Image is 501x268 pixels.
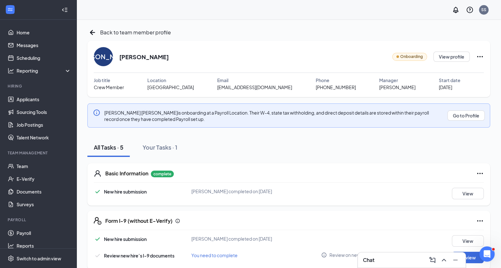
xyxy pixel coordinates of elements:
[17,131,71,144] a: Talent Network
[104,236,147,242] span: New hire submission
[62,7,68,13] svg: Collapse
[105,217,173,224] h5: Form I-9 (without E-Verify)
[433,52,470,62] button: View profile
[87,27,98,38] svg: ArrowLeftNew
[17,160,71,173] a: Team
[481,7,486,12] div: SS
[17,93,71,106] a: Applicants
[17,255,61,262] div: Switch to admin view
[104,253,174,258] span: Review new hire’s I-9 documents
[8,217,70,222] div: Payroll
[100,28,171,36] span: Back to team member profile
[316,77,329,84] span: Phone
[316,84,356,91] span: [PHONE_NUMBER]
[479,246,495,262] iframe: Intercom live chat
[93,109,100,116] svg: Info
[466,6,474,14] svg: QuestionInfo
[440,256,448,264] svg: ChevronUp
[8,150,70,156] div: Team Management
[17,173,71,185] a: E-Verify
[17,39,71,52] a: Messages
[175,218,180,223] svg: Info
[476,217,484,225] svg: Ellipses
[329,252,389,258] span: Review on new hire's first day
[439,255,449,265] button: ChevronUp
[104,189,147,194] span: New hire submission
[17,52,71,64] a: Scheduling
[147,77,166,84] span: Location
[429,256,436,264] svg: ComposeMessage
[94,143,123,151] div: All Tasks · 5
[450,255,460,265] button: Minimize
[476,53,484,60] svg: Ellipses
[452,6,460,14] svg: Notifications
[8,83,70,89] div: Hiring
[105,170,148,177] h5: Basic Information
[94,235,101,243] svg: Checkmark
[439,77,460,84] span: Start date
[94,77,110,84] span: Job title
[17,227,71,239] a: Payroll
[17,26,71,39] a: Home
[147,84,194,91] span: [GEOGRAPHIC_DATA]
[452,188,484,199] button: View
[447,110,485,121] button: Go to Profile
[7,6,13,13] svg: WorkstreamLogo
[8,255,14,262] svg: Settings
[76,52,131,61] div: [PERSON_NAME]
[94,188,101,195] svg: Checkmark
[379,84,416,91] span: [PERSON_NAME]
[94,170,101,177] svg: User
[17,106,71,118] a: Sourcing Tools
[439,84,452,91] span: [DATE]
[94,252,101,259] svg: Checkmark
[143,143,177,151] div: Your Tasks · 1
[17,67,71,74] div: Reporting
[217,77,228,84] span: Email
[191,252,238,258] span: You need to complete
[400,54,423,60] span: Onboarding
[17,118,71,131] a: Job Postings
[151,171,174,177] p: complete
[119,53,169,61] h2: [PERSON_NAME]
[321,252,327,258] svg: Info
[87,27,171,38] a: ArrowLeftNewBack to team member profile
[452,256,459,264] svg: Minimize
[94,217,101,225] svg: FormI9EVerifyIcon
[452,235,484,247] button: View
[17,198,71,211] a: Surveys
[94,84,124,91] span: Crew Member
[476,170,484,177] svg: Ellipses
[191,188,272,194] span: [PERSON_NAME] completed on [DATE]
[17,185,71,198] a: Documents
[427,255,438,265] button: ComposeMessage
[363,257,374,264] h3: Chat
[17,239,71,252] a: Reports
[8,67,14,74] svg: Analysis
[191,236,272,242] span: [PERSON_NAME] completed on [DATE]
[104,110,429,122] span: [PERSON_NAME] [PERSON_NAME] is onboarding at a Payroll Location. Their W-4, state tax withholding...
[379,77,398,84] span: Manager
[217,84,292,91] span: [EMAIL_ADDRESS][DOMAIN_NAME]
[452,252,484,263] button: Review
